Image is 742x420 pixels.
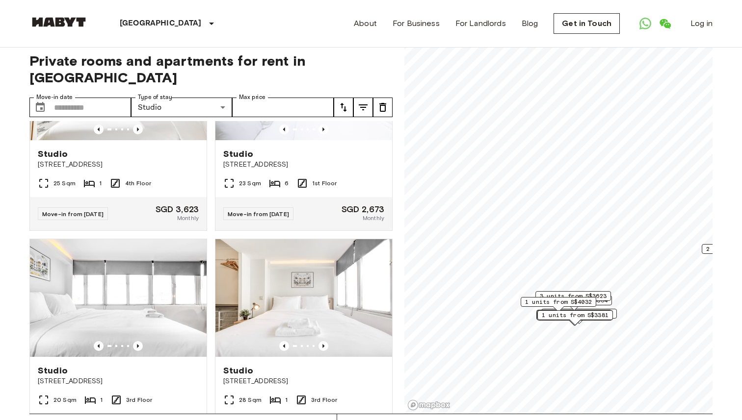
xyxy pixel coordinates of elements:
[541,309,617,324] div: Map marker
[120,18,202,29] p: [GEOGRAPHIC_DATA]
[342,205,384,214] span: SGD 2,673
[223,160,384,170] span: [STREET_ADDRESS]
[455,18,506,29] a: For Landlords
[690,18,713,29] a: Log in
[42,210,104,218] span: Move-in from [DATE]
[522,18,538,29] a: Blog
[30,98,50,117] button: Choose date
[133,341,143,351] button: Previous image
[29,52,393,86] span: Private rooms and apartments for rent in [GEOGRAPHIC_DATA]
[334,98,353,117] button: tune
[38,365,68,376] span: Studio
[228,210,289,218] span: Move-in from [DATE]
[131,98,233,117] div: Studio
[636,14,655,33] a: Open WhatsApp
[223,376,384,386] span: [STREET_ADDRESS]
[285,395,288,404] span: 1
[393,18,440,29] a: For Business
[94,124,104,134] button: Previous image
[36,93,73,101] label: Move-in date
[126,395,152,404] span: 3rd Floor
[546,309,612,318] span: 2 units from S$2520
[94,341,104,351] button: Previous image
[38,160,199,170] span: [STREET_ADDRESS]
[239,179,261,188] span: 23 Sqm
[279,124,289,134] button: Previous image
[354,18,377,29] a: About
[215,22,393,231] a: Marketing picture of unit SG-01-107-001-001Previous imagePrevious imageStudio[STREET_ADDRESS]23 S...
[363,214,384,222] span: Monthly
[535,291,611,306] div: Map marker
[525,297,592,306] span: 1 units from S$4032
[30,239,207,357] img: Marketing picture of unit SG-01-062-005-01
[279,341,289,351] button: Previous image
[125,179,151,188] span: 4th Floor
[156,205,199,214] span: SGD 3,623
[285,179,289,188] span: 6
[537,310,613,325] div: Map marker
[239,395,262,404] span: 28 Sqm
[223,365,253,376] span: Studio
[38,376,199,386] span: [STREET_ADDRESS]
[312,179,337,188] span: 1st Floor
[407,399,450,411] a: Mapbox logo
[353,98,373,117] button: tune
[536,310,612,325] div: Map marker
[537,311,612,326] div: Map marker
[138,93,172,101] label: Type of stay
[542,311,609,320] span: 1 units from S$3381
[53,395,77,404] span: 20 Sqm
[100,395,103,404] span: 1
[655,14,675,33] a: Open WeChat
[373,98,393,117] button: tune
[38,148,68,160] span: Studio
[53,179,76,188] span: 25 Sqm
[318,124,328,134] button: Previous image
[404,41,713,414] canvas: Map
[536,296,612,311] div: Map marker
[540,292,607,300] span: 3 units from S$3623
[554,13,620,34] a: Get in Touch
[177,214,199,222] span: Monthly
[99,179,102,188] span: 1
[223,148,253,160] span: Studio
[318,341,328,351] button: Previous image
[239,93,265,101] label: Max price
[215,239,392,357] img: Marketing picture of unit SG-01-062-001-01
[29,22,207,231] a: Marketing picture of unit SG-01-052-001-01Previous imagePrevious imageStudio[STREET_ADDRESS]25 Sq...
[311,395,337,404] span: 3rd Floor
[133,124,143,134] button: Previous image
[29,17,88,27] img: Habyt
[521,297,596,312] div: Map marker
